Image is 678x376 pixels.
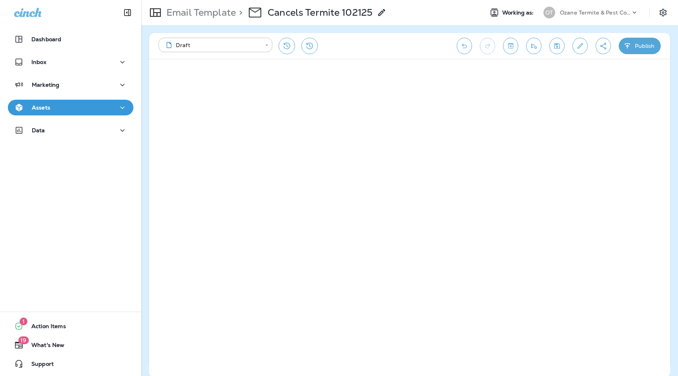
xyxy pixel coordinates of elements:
button: Undo [457,38,472,54]
div: OT [543,7,555,18]
button: 19What's New [8,337,133,353]
p: Cancels Termite 102125 [268,7,372,18]
p: > [236,7,242,18]
p: Inbox [31,59,46,65]
button: Assets [8,100,133,115]
button: Create a Shareable Preview Link [596,38,611,54]
button: Save [549,38,565,54]
span: 19 [18,336,29,344]
button: Inbox [8,54,133,70]
button: Settings [656,5,670,20]
p: Data [32,127,45,133]
button: Edit details [572,38,588,54]
p: Email Template [163,7,236,18]
button: Toggle preview [503,38,518,54]
button: Publish [619,38,661,54]
span: Support [24,361,54,370]
span: Action Items [24,323,66,332]
span: 1 [20,318,27,325]
button: Data [8,122,133,138]
button: Dashboard [8,31,133,47]
button: View Changelog [301,38,318,54]
p: Marketing [32,82,59,88]
button: Marketing [8,77,133,93]
span: What's New [24,342,64,351]
div: Draft [164,41,260,49]
button: Support [8,356,133,372]
button: Send test email [526,38,541,54]
span: Working as: [502,9,536,16]
button: Collapse Sidebar [117,5,139,20]
button: Restore from previous version [279,38,295,54]
p: Dashboard [31,36,61,42]
p: Assets [32,104,50,111]
button: 1Action Items [8,318,133,334]
p: Ozane Termite & Pest Control [560,9,631,16]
